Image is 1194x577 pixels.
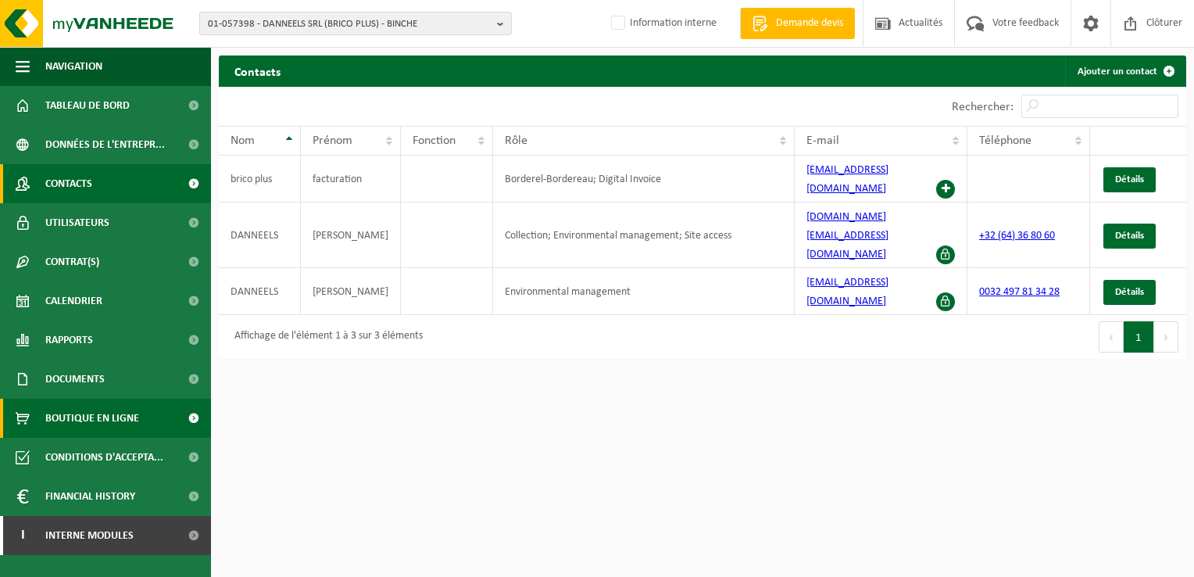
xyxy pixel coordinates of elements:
a: Détails [1103,224,1156,249]
span: Contacts [45,164,92,203]
td: [PERSON_NAME] [301,202,401,268]
span: Rapports [45,321,93,360]
a: Ajouter un contact [1065,56,1185,87]
span: Téléphone [979,134,1031,147]
a: Détails [1103,280,1156,305]
label: Rechercher: [952,101,1013,113]
td: Borderel-Bordereau; Digital Invoice [493,156,795,202]
td: [PERSON_NAME] [301,268,401,315]
span: Conditions d'accepta... [45,438,163,477]
label: Information interne [608,12,717,35]
span: Documents [45,360,105,399]
span: Nom [231,134,255,147]
td: Collection; Environmental management; Site access [493,202,795,268]
td: brico plus [219,156,301,202]
a: Détails [1103,167,1156,192]
span: Rôle [505,134,527,147]
a: [EMAIL_ADDRESS][DOMAIN_NAME] [806,277,888,307]
span: E-mail [806,134,839,147]
span: Calendrier [45,281,102,321]
span: Détails [1115,231,1144,241]
span: Navigation [45,47,102,86]
a: +32 (64) 36 80 60 [979,230,1055,242]
span: Interne modules [45,516,134,555]
a: [EMAIL_ADDRESS][DOMAIN_NAME] [806,164,888,195]
span: Fonction [413,134,456,147]
a: 0032 497 81 34 28 [979,286,1060,298]
button: Next [1154,321,1178,353]
td: facturation [301,156,401,202]
span: Contrat(s) [45,242,99,281]
span: I [16,516,30,555]
button: 01-057398 - DANNEELS SRL (BRICO PLUS) - BINCHE [199,12,512,35]
button: Previous [1099,321,1124,353]
span: Demande devis [772,16,847,31]
td: Environmental management [493,268,795,315]
span: Boutique en ligne [45,399,139,438]
span: 01-057398 - DANNEELS SRL (BRICO PLUS) - BINCHE [208,13,491,36]
h2: Contacts [219,56,296,86]
span: Données de l'entrepr... [45,125,165,164]
td: DANNEELS [219,268,301,315]
a: [DOMAIN_NAME][EMAIL_ADDRESS][DOMAIN_NAME] [806,211,888,260]
span: Utilisateurs [45,203,109,242]
td: DANNEELS [219,202,301,268]
div: Affichage de l'élément 1 à 3 sur 3 éléments [227,323,423,351]
a: Demande devis [740,8,855,39]
span: Détails [1115,174,1144,185]
span: Détails [1115,287,1144,297]
button: 1 [1124,321,1154,353]
span: Financial History [45,477,135,516]
span: Prénom [313,134,352,147]
span: Tableau de bord [45,86,130,125]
